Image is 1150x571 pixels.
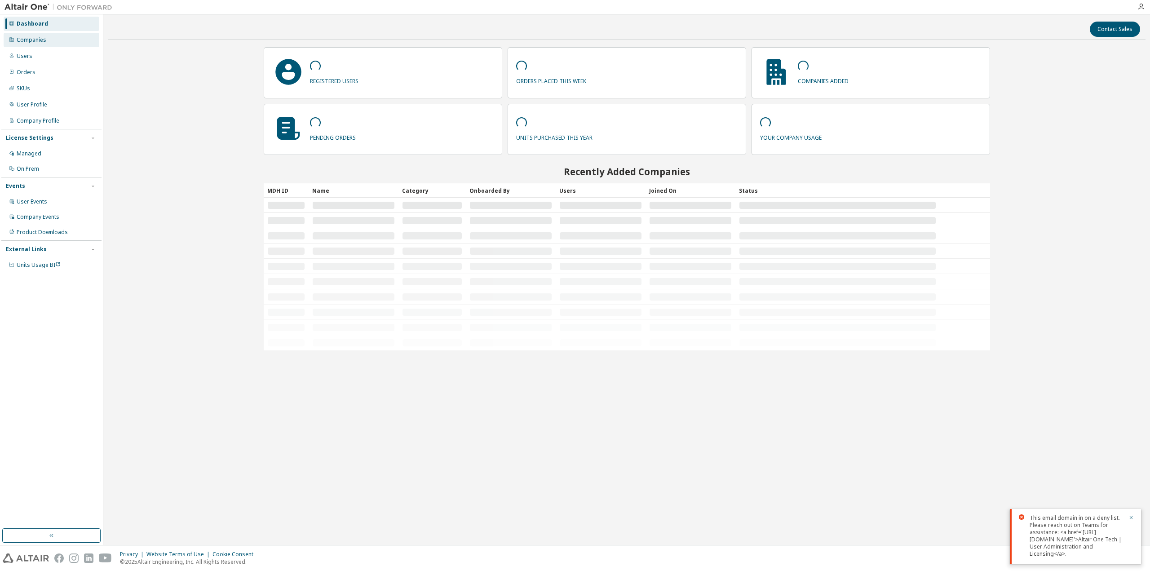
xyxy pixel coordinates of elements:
[120,551,146,558] div: Privacy
[739,183,936,198] div: Status
[6,182,25,190] div: Events
[516,131,593,142] p: units purchased this year
[798,75,849,85] p: companies added
[402,183,462,198] div: Category
[6,246,47,253] div: External Links
[84,553,93,563] img: linkedin.svg
[146,551,212,558] div: Website Terms of Use
[4,3,117,12] img: Altair One
[17,36,46,44] div: Companies
[17,213,59,221] div: Company Events
[312,183,395,198] div: Name
[120,558,259,566] p: © 2025 Altair Engineering, Inc. All Rights Reserved.
[310,131,356,142] p: pending orders
[559,183,642,198] div: Users
[469,183,552,198] div: Onboarded By
[17,198,47,205] div: User Events
[54,553,64,563] img: facebook.svg
[516,75,586,85] p: orders placed this week
[17,53,32,60] div: Users
[17,165,39,173] div: On Prem
[17,229,68,236] div: Product Downloads
[760,131,822,142] p: your company usage
[649,183,732,198] div: Joined On
[17,85,30,92] div: SKUs
[17,101,47,108] div: User Profile
[17,20,48,27] div: Dashboard
[264,166,990,177] h2: Recently Added Companies
[17,69,35,76] div: Orders
[17,150,41,157] div: Managed
[99,553,112,563] img: youtube.svg
[3,553,49,563] img: altair_logo.svg
[310,75,358,85] p: registered users
[1030,514,1123,558] div: This email domain in on a deny list. Please reach out on Teams for assistance: <a href='[URL][DOM...
[17,117,59,124] div: Company Profile
[1090,22,1140,37] button: Contact Sales
[69,553,79,563] img: instagram.svg
[17,261,61,269] span: Units Usage BI
[212,551,259,558] div: Cookie Consent
[6,134,53,142] div: License Settings
[267,183,305,198] div: MDH ID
